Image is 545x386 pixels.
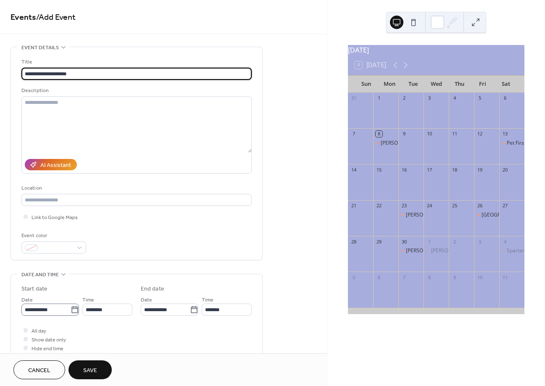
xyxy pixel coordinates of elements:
[350,203,357,209] div: 21
[426,167,432,173] div: 17
[401,167,407,173] div: 16
[451,203,458,209] div: 25
[502,167,508,173] div: 20
[355,76,378,93] div: Sun
[401,238,407,245] div: 30
[507,140,534,147] div: Pet First Aid
[21,296,33,304] span: Date
[502,131,508,137] div: 13
[376,167,382,173] div: 15
[11,9,36,26] a: Events
[431,247,521,254] div: [PERSON_NAME][GEOGRAPHIC_DATA]
[451,167,458,173] div: 18
[21,184,250,193] div: Location
[499,140,524,147] div: Pet First Aid
[21,86,250,95] div: Description
[426,238,432,245] div: 1
[451,238,458,245] div: 2
[426,203,432,209] div: 24
[21,270,59,279] span: Date and time
[401,203,407,209] div: 23
[21,231,84,240] div: Event color
[141,296,152,304] span: Date
[406,247,496,254] div: [PERSON_NAME][GEOGRAPHIC_DATA]
[477,274,483,280] div: 10
[448,76,471,93] div: Thu
[502,274,508,280] div: 11
[477,238,483,245] div: 3
[477,131,483,137] div: 12
[398,212,424,219] div: Florence Chapel Middle
[406,212,513,219] div: [PERSON_NAME][GEOGRAPHIC_DATA] Middle
[401,131,407,137] div: 9
[424,76,448,93] div: Wed
[202,296,213,304] span: Time
[378,76,401,93] div: Mon
[451,131,458,137] div: 11
[373,140,398,147] div: Inman Intermediate
[426,131,432,137] div: 10
[32,213,78,222] span: Link to Google Maps
[28,366,50,375] span: Cancel
[348,45,524,55] div: [DATE]
[350,238,357,245] div: 28
[350,167,357,173] div: 14
[426,274,432,280] div: 8
[376,274,382,280] div: 6
[83,366,97,375] span: Save
[350,131,357,137] div: 7
[25,159,77,170] button: AI Assistant
[477,167,483,173] div: 19
[495,76,518,93] div: Sat
[401,76,424,93] div: Tue
[350,95,357,101] div: 31
[32,336,66,344] span: Show date only
[68,360,112,379] button: Save
[141,285,164,293] div: End date
[32,344,63,353] span: Hide end time
[401,274,407,280] div: 7
[82,296,94,304] span: Time
[471,76,494,93] div: Fri
[451,95,458,101] div: 4
[424,247,449,254] div: Jesse S. Bobo Elementary
[381,140,452,147] div: [PERSON_NAME] Intermediate
[21,285,47,293] div: Start date
[477,203,483,209] div: 26
[376,203,382,209] div: 22
[477,95,483,101] div: 5
[482,212,532,219] div: [GEOGRAPHIC_DATA]
[13,360,65,379] button: Cancel
[451,274,458,280] div: 9
[426,95,432,101] div: 3
[21,58,250,66] div: Title
[40,161,71,170] div: AI Assistant
[376,238,382,245] div: 29
[376,95,382,101] div: 1
[21,43,59,52] span: Event details
[36,9,76,26] span: / Add Event
[499,247,524,254] div: Spartanburg Resource Center's RUN WALK WAG
[398,247,424,254] div: Jesse S. Bobo Elementary
[401,95,407,101] div: 2
[502,95,508,101] div: 6
[376,131,382,137] div: 8
[502,238,508,245] div: 4
[502,203,508,209] div: 27
[350,274,357,280] div: 5
[32,327,46,336] span: All day
[474,212,499,219] div: Cleveland Academy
